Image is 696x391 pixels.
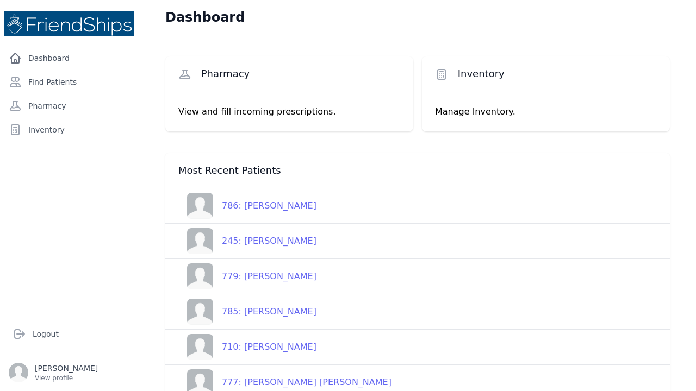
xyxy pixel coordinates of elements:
[178,299,316,325] a: 785: [PERSON_NAME]
[213,270,316,283] div: 779: [PERSON_NAME]
[178,193,316,219] a: 786: [PERSON_NAME]
[422,56,670,131] a: Inventory Manage Inventory.
[165,9,245,26] h1: Dashboard
[187,228,213,254] img: person-242608b1a05df3501eefc295dc1bc67a.jpg
[178,334,316,360] a: 710: [PERSON_NAME]
[213,376,391,389] div: 777: [PERSON_NAME] [PERSON_NAME]
[187,334,213,360] img: person-242608b1a05df3501eefc295dc1bc67a.jpg
[35,374,98,382] p: View profile
[187,193,213,219] img: person-242608b1a05df3501eefc295dc1bc67a.jpg
[213,305,316,318] div: 785: [PERSON_NAME]
[187,299,213,325] img: person-242608b1a05df3501eefc295dc1bc67a.jpg
[4,95,134,117] a: Pharmacy
[35,363,98,374] p: [PERSON_NAME]
[9,363,130,382] a: [PERSON_NAME] View profile
[213,199,316,212] div: 786: [PERSON_NAME]
[458,67,505,80] span: Inventory
[201,67,250,80] span: Pharmacy
[178,263,316,289] a: 779: [PERSON_NAME]
[178,228,316,254] a: 245: [PERSON_NAME]
[4,47,134,69] a: Dashboard
[4,119,134,141] a: Inventory
[435,105,657,118] p: Manage Inventory.
[213,340,316,354] div: 710: [PERSON_NAME]
[187,263,213,289] img: person-242608b1a05df3501eefc295dc1bc67a.jpg
[213,235,316,248] div: 245: [PERSON_NAME]
[4,11,134,36] img: Medical Missions EMR
[178,105,400,118] p: View and fill incoming prescriptions.
[165,56,413,131] a: Pharmacy View and fill incoming prescriptions.
[4,71,134,93] a: Find Patients
[178,164,281,177] span: Most Recent Patients
[9,323,130,345] a: Logout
